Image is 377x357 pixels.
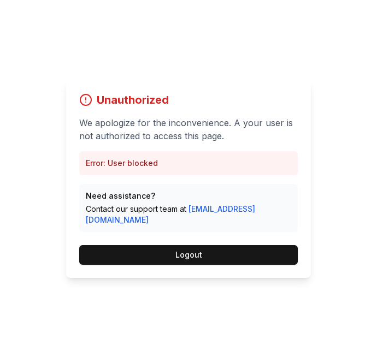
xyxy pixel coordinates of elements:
[86,191,291,201] p: Need assistance?
[79,245,298,265] button: Logout
[97,92,169,108] h1: Unauthorized
[86,158,291,169] p: Error: User blocked
[86,204,291,225] p: Contact our support team at
[79,116,298,142] p: We apologize for the inconvenience. A your user is not authorized to access this page.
